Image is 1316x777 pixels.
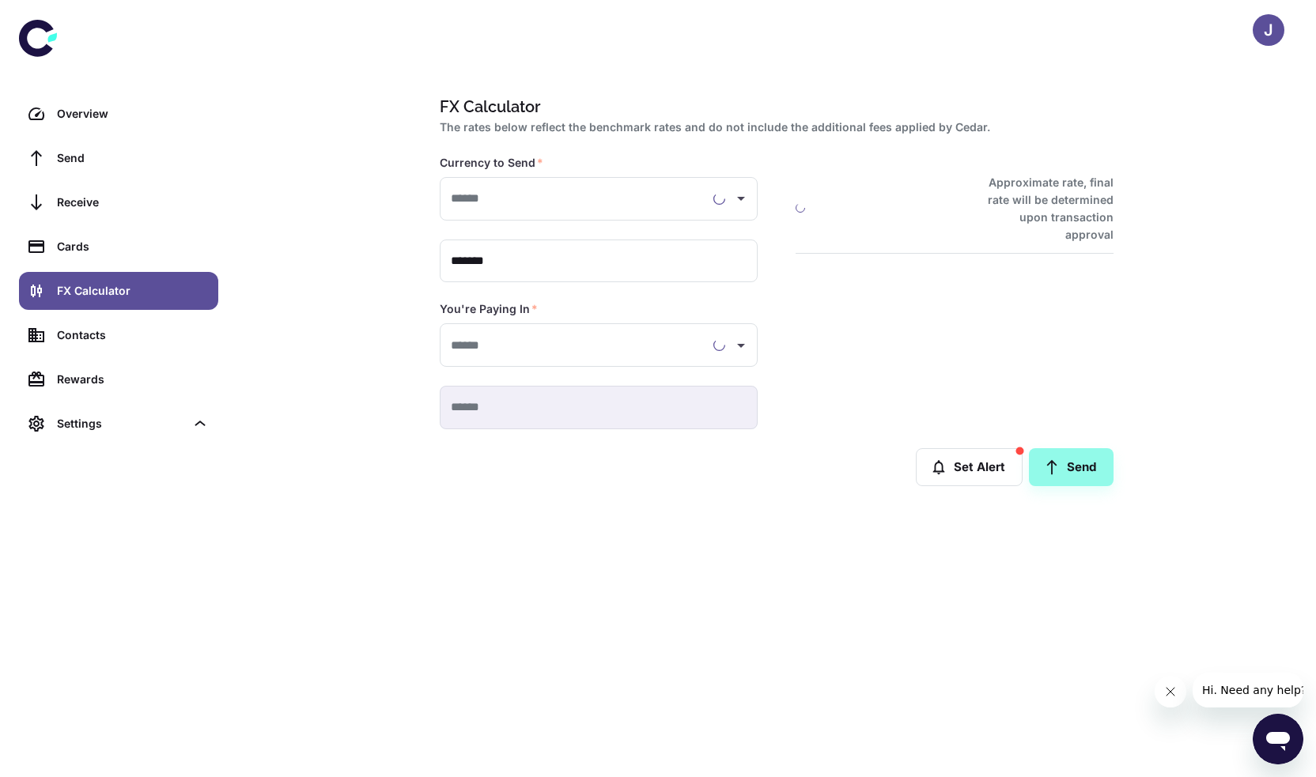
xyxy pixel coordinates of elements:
iframe: Close message [1155,676,1186,707]
div: Settings [19,405,218,443]
div: Settings [57,415,185,432]
button: Set Alert [916,448,1023,486]
a: Cards [19,228,218,266]
a: Overview [19,95,218,133]
button: Open [730,187,752,209]
div: Send [57,149,209,167]
h1: FX Calculator [440,95,1107,119]
button: Open [730,334,752,356]
a: Send [19,139,218,177]
h6: Approximate rate, final rate will be determined upon transaction approval [970,174,1114,243]
div: Contacts [57,326,209,344]
iframe: Button to launch messaging window [1253,714,1303,764]
iframe: Message from company [1193,673,1303,707]
label: Currency to Send [440,155,543,171]
a: Receive [19,183,218,221]
a: Rewards [19,360,218,398]
label: You're Paying In [440,301,538,317]
a: Send [1029,448,1114,486]
a: Contacts [19,316,218,354]
div: Cards [57,238,209,255]
span: Hi. Need any help? [9,11,114,24]
div: FX Calculator [57,282,209,300]
a: FX Calculator [19,272,218,310]
div: Rewards [57,371,209,388]
button: J [1253,14,1284,46]
div: Receive [57,194,209,211]
div: Overview [57,105,209,123]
